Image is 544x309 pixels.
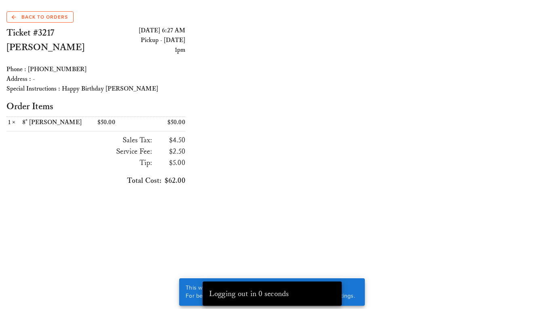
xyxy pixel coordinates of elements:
[155,157,185,169] h3: $5.00
[22,119,94,126] div: 8" [PERSON_NAME]
[6,119,12,126] span: 1
[6,74,185,84] div: Address : -
[141,117,186,128] div: $50.00
[6,135,152,146] h3: Sales Tax:
[6,84,185,94] div: Special Instructions : Happy Birthday [PERSON_NAME]
[12,13,68,21] span: Back to Orders
[96,117,141,128] div: $50.00
[6,100,185,113] h2: Order Items
[6,146,152,157] h3: Service Fee:
[6,119,22,126] div: ×
[6,26,96,40] h2: Ticket #3217
[179,278,362,306] div: This will print on a tall half sheet of 8.5" x 11" paper. For best results, please remove all mar...
[155,135,185,146] h3: $4.50
[155,146,185,157] h3: $2.50
[209,287,332,300] div: Logging out in 0 seconds
[96,36,185,45] div: Pickup - [DATE]
[96,26,185,36] div: [DATE] 6:27 AM
[127,176,161,185] span: Total Cost:
[6,40,96,55] h2: [PERSON_NAME]
[6,175,185,186] h3: $62.00
[6,65,185,74] div: Phone : [PHONE_NUMBER]
[96,45,185,55] div: 1pm
[6,11,74,23] a: Back to Orders
[6,157,152,169] h3: Tip:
